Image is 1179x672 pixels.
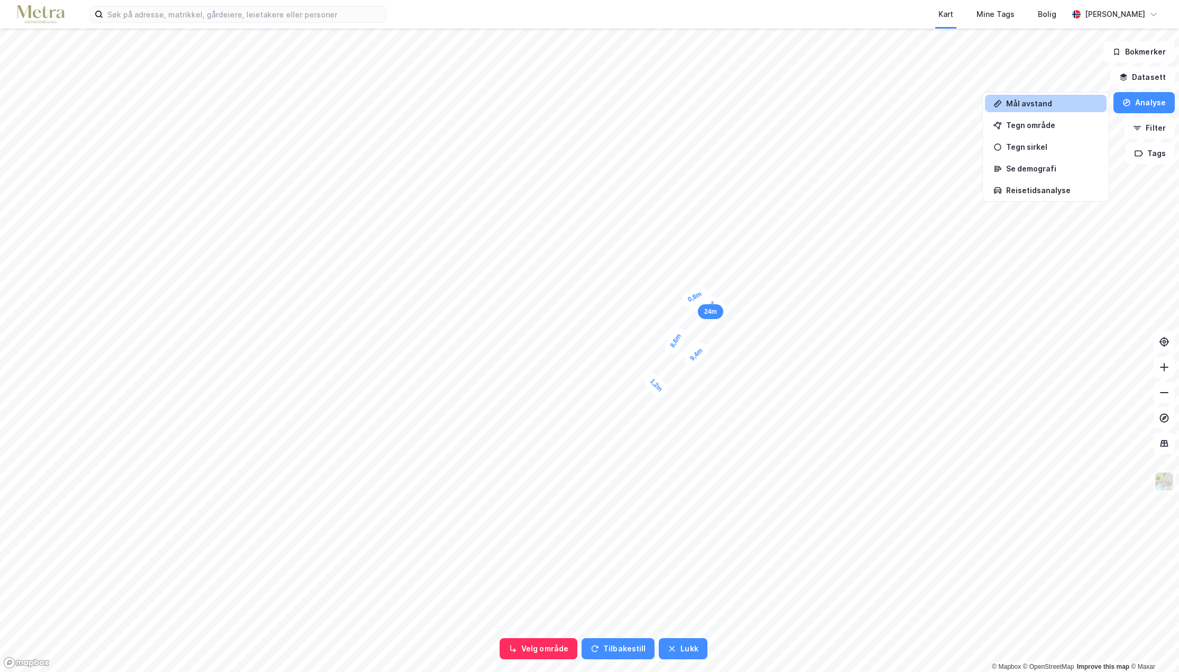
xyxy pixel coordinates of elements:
div: Kart [938,8,953,21]
div: Map marker [681,340,711,369]
div: Map marker [641,370,671,401]
button: Bokmerker [1103,41,1175,62]
button: Lukk [659,638,707,659]
div: Reisetidsanalyse [1006,186,1098,195]
div: Map marker [662,325,689,356]
div: Se demografi [1006,164,1098,173]
a: Improve this map [1077,663,1129,670]
div: [PERSON_NAME] [1085,8,1145,21]
div: Kontrollprogram for chat [1126,621,1179,672]
button: Filter [1124,117,1175,139]
img: Z [1154,471,1174,492]
div: Map marker [698,304,723,319]
input: Søk på adresse, matrikkel, gårdeiere, leietakere eller personer [103,6,385,22]
button: Tags [1126,143,1175,164]
img: metra-logo.256734c3b2bbffee19d4.png [17,5,65,24]
iframe: Chat Widget [1126,621,1179,672]
button: Velg område [500,638,577,659]
a: Mapbox homepage [3,657,50,669]
button: Datasett [1110,67,1175,88]
div: Mine Tags [977,8,1015,21]
div: Tegn sirkel [1006,142,1098,151]
div: Map marker [679,284,710,310]
div: Mål avstand [1006,99,1098,108]
button: Tilbakestill [582,638,655,659]
a: OpenStreetMap [1023,663,1074,670]
a: Mapbox [992,663,1021,670]
div: Tegn område [1006,121,1098,130]
button: Analyse [1113,92,1175,113]
div: Bolig [1038,8,1056,21]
